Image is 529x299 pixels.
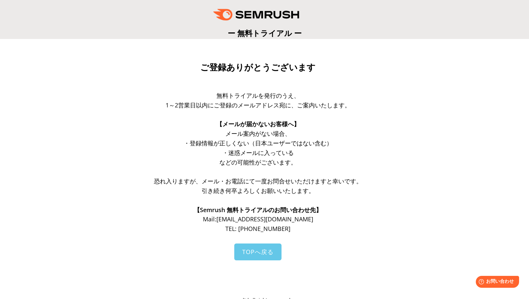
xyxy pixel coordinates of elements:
[166,101,351,109] span: 1～2営業日以内にご登録のメールアドレス宛に、ご案内いたします。
[203,215,313,223] span: Mail: [EMAIL_ADDRESS][DOMAIN_NAME]
[234,243,282,260] a: TOPへ戻る
[202,187,315,195] span: 引き続き何卒よろしくお願いいたします。
[219,158,297,166] span: などの可能性がございます。
[228,28,302,38] span: ー 無料トライアル ー
[194,206,322,214] span: 【Semrush 無料トライアルのお問い合わせ先】
[222,149,294,157] span: ・迷惑メールに入っている
[242,248,274,256] span: TOPへ戻る
[470,273,522,292] iframe: Help widget launcher
[154,177,362,185] span: 恐れ入りますが、メール・お電話にて一度お問合せいただけますと幸いです。
[216,120,300,128] span: 【メールが届かないお客様へ】
[184,139,332,147] span: ・登録情報が正しくない（日本ユーザーではない含む）
[200,62,316,72] span: ご登録ありがとうございます
[225,130,291,137] span: メール案内がない場合、
[216,92,300,99] span: 無料トライアルを発行のうえ、
[225,225,290,233] span: TEL: [PHONE_NUMBER]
